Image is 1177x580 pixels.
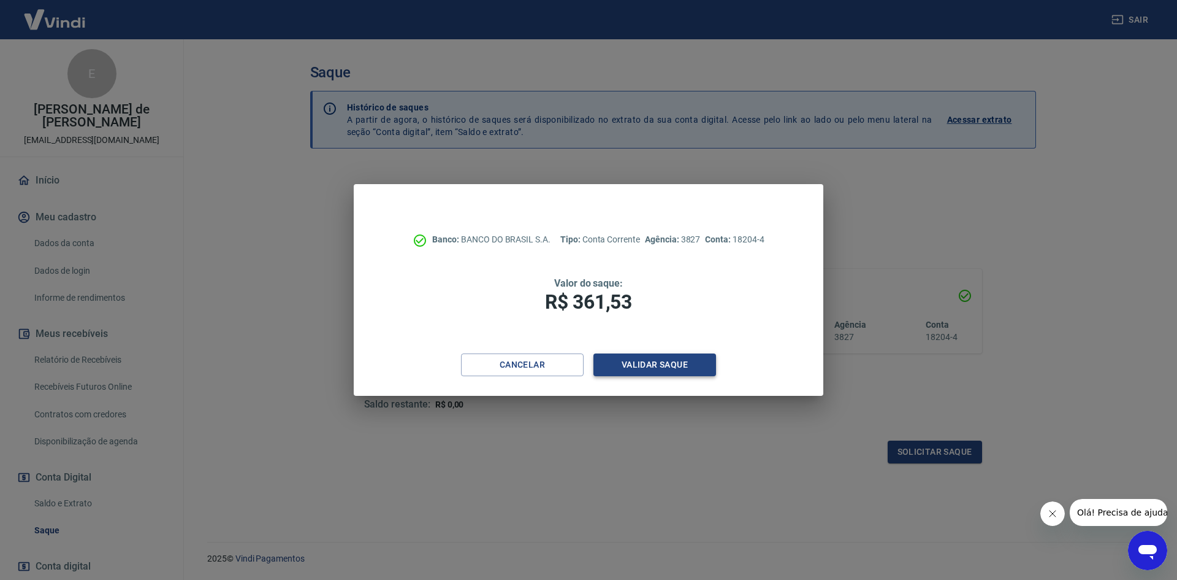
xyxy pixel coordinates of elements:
span: R$ 361,53 [545,290,632,314]
button: Validar saque [593,354,716,376]
span: Olá! Precisa de ajuda? [7,9,103,18]
span: Valor do saque: [554,277,623,289]
p: Conta Corrente [560,233,640,246]
p: 18204-4 [705,233,764,246]
button: Cancelar [461,354,584,376]
iframe: Mensagem da empresa [1070,499,1167,526]
span: Tipo: [560,234,582,244]
span: Banco: [432,234,461,244]
p: BANCO DO BRASIL S.A. [432,233,550,246]
span: Conta: [705,234,733,244]
iframe: Botão para abrir a janela de mensagens [1128,531,1167,570]
p: 3827 [645,233,700,246]
iframe: Fechar mensagem [1040,501,1065,526]
span: Agência: [645,234,681,244]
